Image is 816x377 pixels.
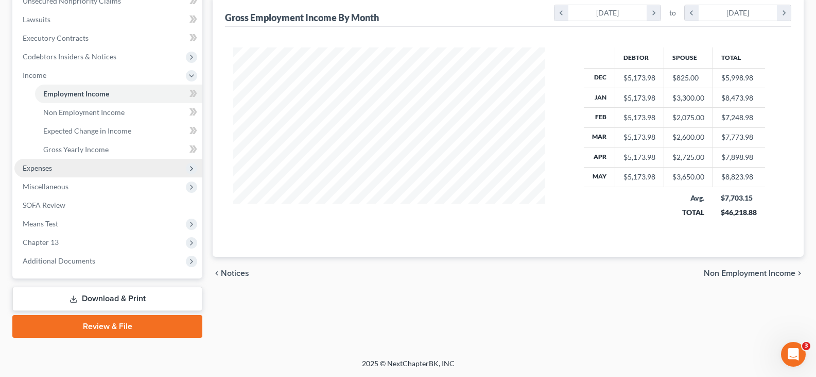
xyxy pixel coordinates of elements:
div: $5,173.98 [623,73,655,83]
td: $5,998.98 [713,68,765,88]
a: Lawsuits [14,10,202,29]
span: Expenses [23,163,52,172]
th: Jan [584,88,615,107]
td: $8,823.98 [713,167,765,187]
span: Executory Contracts [23,34,89,42]
button: chevron_left Notices [213,269,249,277]
div: $5,173.98 [623,172,655,182]
span: 3 [802,342,810,350]
div: $5,173.98 [623,112,655,123]
div: $3,650.00 [672,172,704,182]
a: SOFA Review [14,196,202,215]
i: chevron_left [554,5,568,21]
span: Income [23,71,46,79]
div: $2,075.00 [672,112,704,123]
span: Miscellaneous [23,182,68,191]
button: Non Employment Income chevron_right [704,269,804,277]
div: 2025 © NextChapterBK, INC [115,358,702,377]
span: Expected Change in Income [43,126,131,135]
i: chevron_right [795,269,804,277]
a: Employment Income [35,85,202,103]
div: $5,173.98 [623,152,655,162]
span: Non Employment Income [704,269,795,277]
span: Notices [221,269,249,277]
td: $7,773.98 [713,127,765,147]
div: [DATE] [568,5,647,21]
a: Executory Contracts [14,29,202,47]
div: $2,725.00 [672,152,704,162]
div: $3,300.00 [672,93,704,103]
div: $2,600.00 [672,132,704,142]
span: Non Employment Income [43,108,125,117]
span: Codebtors Insiders & Notices [23,52,116,61]
th: Mar [584,127,615,147]
i: chevron_right [777,5,791,21]
span: Additional Documents [23,256,95,265]
th: Dec [584,68,615,88]
i: chevron_left [213,269,221,277]
td: $7,898.98 [713,147,765,167]
a: Download & Print [12,287,202,311]
th: Spouse [664,47,713,68]
a: Non Employment Income [35,103,202,122]
span: Employment Income [43,89,109,98]
span: SOFA Review [23,201,65,209]
th: May [584,167,615,187]
div: $5,173.98 [623,93,655,103]
a: Review & File [12,315,202,338]
iframe: Intercom live chat [781,342,806,367]
th: Feb [584,108,615,127]
th: Apr [584,147,615,167]
span: Gross Yearly Income [43,145,109,154]
td: $7,248.98 [713,108,765,127]
div: TOTAL [672,207,704,218]
a: Gross Yearly Income [35,140,202,159]
i: chevron_right [647,5,661,21]
th: Total [713,47,765,68]
div: $5,173.98 [623,132,655,142]
i: chevron_left [685,5,699,21]
th: Debtor [615,47,664,68]
div: $825.00 [672,73,704,83]
td: $8,473.98 [713,88,765,107]
div: Avg. [672,193,704,203]
div: [DATE] [699,5,777,21]
span: Chapter 13 [23,238,59,247]
a: Expected Change in Income [35,122,202,140]
div: $7,703.15 [721,193,757,203]
div: $46,218.88 [721,207,757,218]
span: to [669,8,676,18]
span: Means Test [23,219,58,228]
div: Gross Employment Income By Month [225,11,379,24]
span: Lawsuits [23,15,50,24]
